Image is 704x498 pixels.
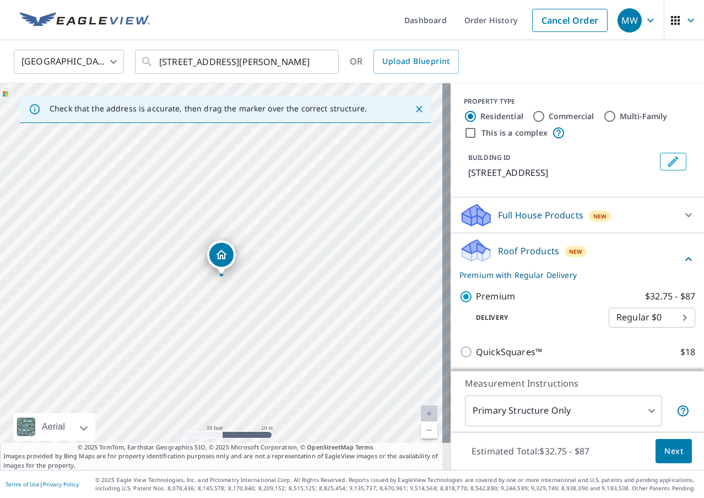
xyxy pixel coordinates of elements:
p: Measurement Instructions [465,377,690,390]
div: Regular $0 [609,302,695,333]
p: Estimated Total: $32.75 - $87 [463,439,598,463]
a: Upload Blueprint [373,50,458,74]
p: Roof Products [498,244,559,258]
span: Upload Blueprint [382,55,450,68]
p: Premium [476,290,515,303]
span: © 2025 TomTom, Earthstar Geographics SIO, © 2025 Microsoft Corporation, © [78,443,373,452]
button: Edit building 1 [660,153,686,170]
img: EV Logo [20,12,150,29]
div: Dropped pin, building 1, Residential property, 1312 Idabright Dr Plainfield, IL 60586 [207,240,236,275]
a: Current Level 20, Zoom In Disabled [421,405,437,422]
p: | [6,481,79,488]
label: Residential [480,111,523,122]
a: Cancel Order [532,9,608,32]
span: New [569,247,583,256]
label: Multi-Family [620,111,668,122]
a: Terms of Use [6,480,40,488]
button: Close [412,102,426,116]
div: Primary Structure Only [465,395,662,426]
div: OR [350,50,459,74]
div: Roof ProductsNewPremium with Regular Delivery [459,238,695,281]
a: Terms [355,443,373,451]
div: Aerial [39,413,68,441]
p: $18 [680,345,695,359]
div: Full House ProductsNew [459,202,695,228]
div: Aerial [13,413,95,441]
p: © 2025 Eagle View Technologies, Inc. and Pictometry International Corp. All Rights Reserved. Repo... [95,476,698,492]
div: MW [618,8,642,33]
p: QuickSquares™ [476,345,542,359]
a: Current Level 20, Zoom Out [421,422,437,438]
span: New [593,212,607,221]
p: Premium with Regular Delivery [459,269,682,281]
p: [STREET_ADDRESS] [468,166,656,179]
p: Full House Products [498,208,583,222]
p: Check that the address is accurate, then drag the marker over the correct structure. [50,104,367,114]
span: Your report will include only the primary structure on the property. For example, a detached gara... [676,404,690,417]
p: Delivery [459,313,609,323]
div: [GEOGRAPHIC_DATA] [14,46,124,77]
a: OpenStreetMap [307,443,353,451]
label: This is a complex [481,127,548,138]
p: BUILDING ID [468,153,511,162]
div: PROPERTY TYPE [464,97,691,106]
span: Next [664,445,683,458]
button: Next [656,439,692,464]
p: $32.75 - $87 [645,290,695,303]
a: Privacy Policy [43,480,79,488]
label: Commercial [549,111,594,122]
input: Search by address or latitude-longitude [159,46,316,77]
